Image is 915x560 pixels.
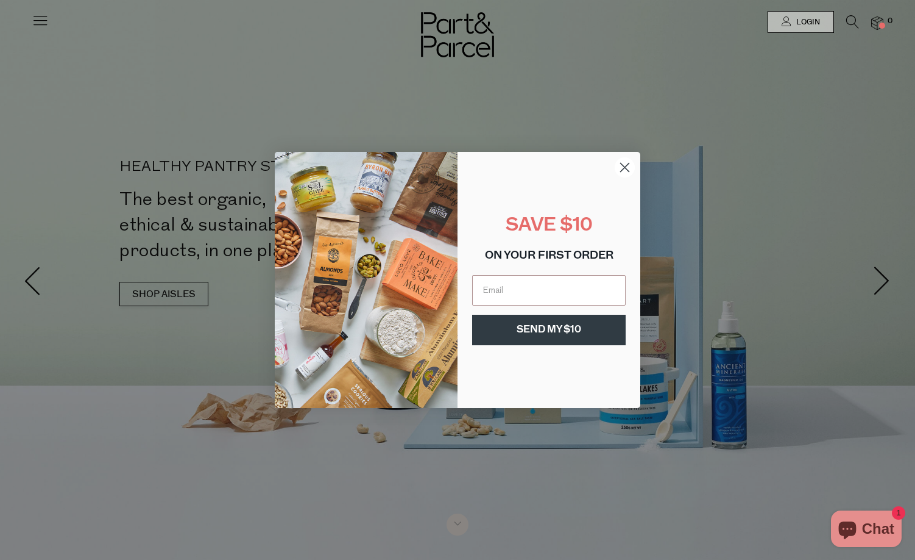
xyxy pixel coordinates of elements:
[768,11,834,33] a: Login
[793,17,820,27] span: Login
[871,16,883,29] a: 0
[614,157,635,178] button: Close dialog
[275,152,457,408] img: 8150f546-27cf-4737-854f-2b4f1cdd6266.png
[485,251,613,262] span: ON YOUR FIRST ORDER
[472,275,626,306] input: Email
[506,217,593,235] span: SAVE $10
[421,12,494,57] img: Part&Parcel
[827,511,905,550] inbox-online-store-chat: Shopify online store chat
[885,16,896,27] span: 0
[472,315,626,345] button: SEND MY $10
